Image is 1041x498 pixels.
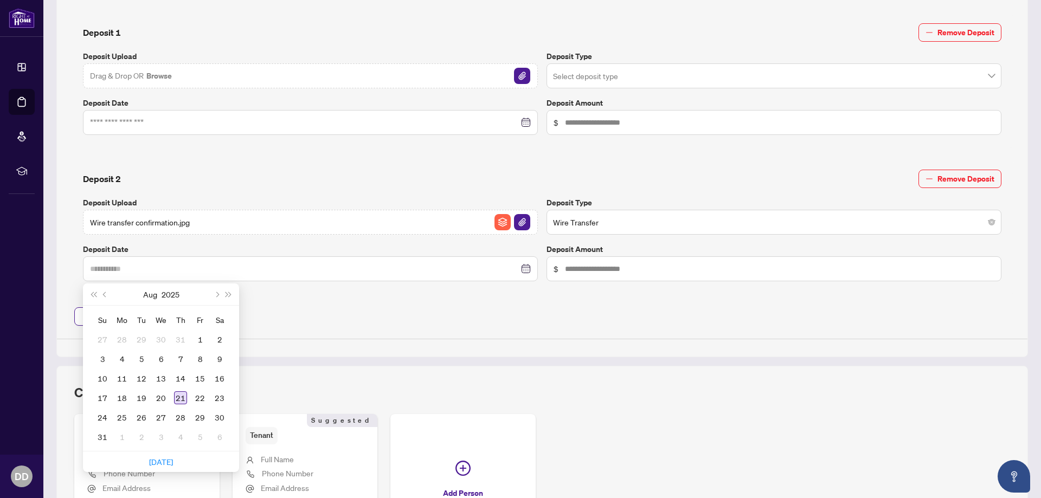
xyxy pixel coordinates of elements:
[83,26,121,39] h4: Deposit 1
[132,349,151,368] td: 2025-08-05
[194,430,207,443] div: 5
[15,469,29,484] span: DD
[93,408,112,427] td: 2025-08-24
[135,430,148,443] div: 2
[190,427,210,447] td: 2025-09-05
[104,468,155,478] span: Phone Number
[74,384,152,401] h2: Client Details
[210,408,229,427] td: 2025-08-30
[151,388,171,408] td: 2025-08-20
[261,483,309,493] span: Email Address
[151,349,171,368] td: 2025-08-06
[513,214,531,231] button: File Attachement
[918,170,1001,188] button: Remove Deposit
[194,391,207,404] div: 22
[174,430,187,443] div: 4
[547,197,1001,209] label: Deposit Type
[99,283,111,305] button: Previous month (PageUp)
[83,50,538,62] label: Deposit Upload
[93,310,112,329] th: Su
[262,468,313,478] span: Phone Number
[155,411,168,424] div: 27
[155,430,168,443] div: 3
[171,368,190,388] td: 2025-08-14
[112,427,132,447] td: 2025-09-01
[514,68,530,84] img: File Attachement
[171,349,190,368] td: 2025-08-07
[83,172,121,185] h4: Deposit 2
[553,212,995,232] span: Wire Transfer
[194,352,207,365] div: 8
[213,333,226,346] div: 2
[213,352,226,365] div: 9
[155,372,168,385] div: 13
[115,411,128,424] div: 25
[162,283,179,305] button: Choose a year
[171,408,190,427] td: 2025-08-28
[115,391,128,404] div: 18
[132,408,151,427] td: 2025-08-26
[93,427,112,447] td: 2025-08-31
[988,219,995,225] span: close-circle
[90,69,173,83] span: Drag & Drop OR
[132,310,151,329] th: Tu
[190,388,210,408] td: 2025-08-22
[93,388,112,408] td: 2025-08-17
[115,430,128,443] div: 1
[210,427,229,447] td: 2025-09-06
[213,430,226,443] div: 6
[174,352,187,365] div: 7
[513,67,531,85] button: File Attachement
[115,372,128,385] div: 11
[96,411,109,424] div: 24
[210,368,229,388] td: 2025-08-16
[143,283,157,305] button: Choose a month
[96,372,109,385] div: 10
[112,388,132,408] td: 2025-08-18
[93,329,112,349] td: 2025-07-27
[115,333,128,346] div: 28
[135,333,148,346] div: 29
[112,349,132,368] td: 2025-08-04
[455,461,471,476] span: plus-circle
[135,352,148,365] div: 5
[145,69,173,83] button: Browse
[261,454,294,464] span: Full Name
[151,329,171,349] td: 2025-07-30
[135,391,148,404] div: 19
[210,388,229,408] td: 2025-08-23
[547,50,1001,62] label: Deposit Type
[926,175,933,183] span: minus
[112,310,132,329] th: Mo
[514,214,530,230] img: File Attachement
[149,457,173,467] a: [DATE]
[96,391,109,404] div: 17
[171,388,190,408] td: 2025-08-21
[87,283,99,305] button: Last year (Control + left)
[918,23,1001,42] button: Remove Deposit
[96,352,109,365] div: 3
[998,460,1030,493] button: Open asap
[135,372,148,385] div: 12
[171,310,190,329] th: Th
[93,349,112,368] td: 2025-08-03
[494,214,511,231] button: File Archive
[194,411,207,424] div: 29
[210,329,229,349] td: 2025-08-02
[171,329,190,349] td: 2025-07-31
[190,329,210,349] td: 2025-08-01
[83,210,538,235] span: Wire transfer confirmation.jpgFile ArchiveFile Attachement
[83,197,538,209] label: Deposit Upload
[213,372,226,385] div: 16
[132,388,151,408] td: 2025-08-19
[554,117,558,128] span: $
[96,430,109,443] div: 31
[307,414,377,427] span: Suggested
[213,411,226,424] div: 30
[132,329,151,349] td: 2025-07-29
[151,368,171,388] td: 2025-08-13
[74,307,146,326] button: Add Deposit
[190,368,210,388] td: 2025-08-15
[547,97,1001,109] label: Deposit Amount
[112,368,132,388] td: 2025-08-11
